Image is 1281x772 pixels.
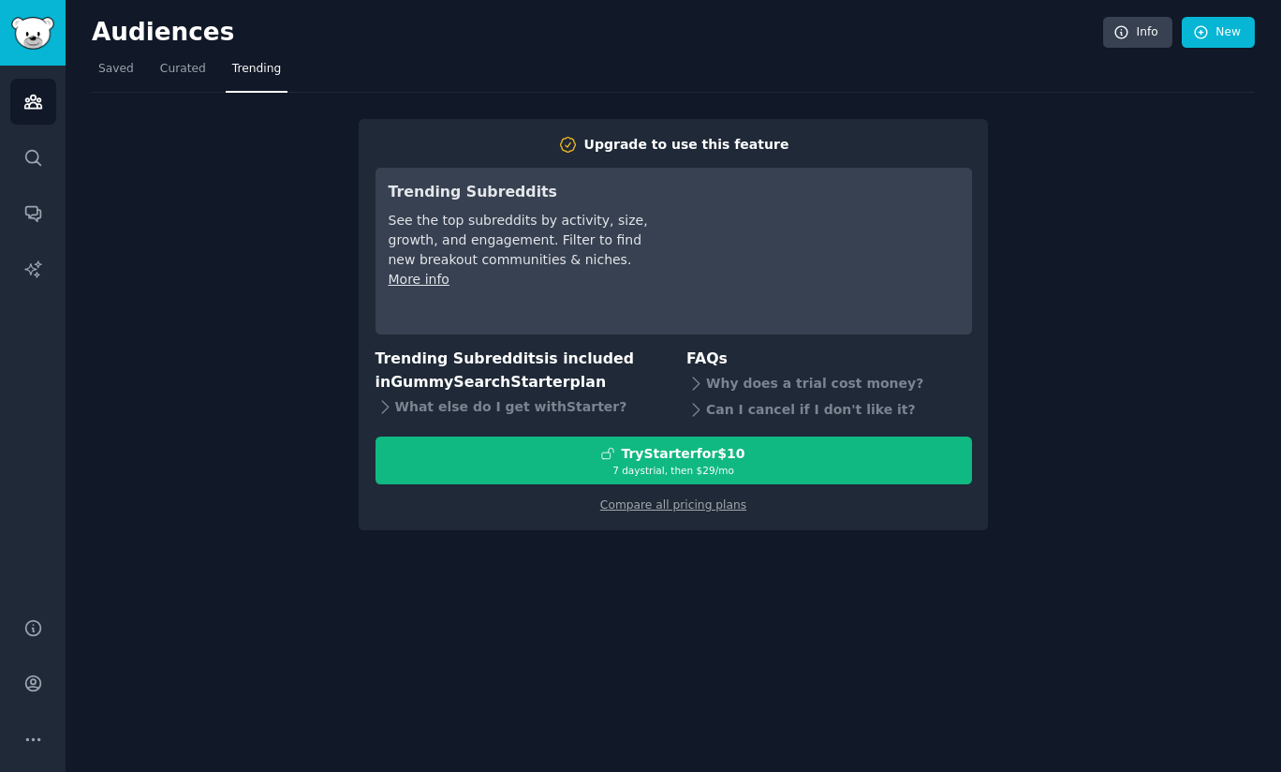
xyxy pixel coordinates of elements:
[621,444,744,464] div: Try Starter for $10
[92,54,140,93] a: Saved
[11,17,54,50] img: GummySearch logo
[389,211,652,270] div: See the top subreddits by activity, size, growth, and engagement. Filter to find new breakout com...
[389,272,449,287] a: More info
[390,373,569,391] span: GummySearch Starter
[686,371,972,397] div: Why does a trial cost money?
[678,181,959,321] iframe: YouTube video player
[600,498,746,512] a: Compare all pricing plans
[232,61,281,78] span: Trending
[389,181,652,204] h3: Trending Subreddits
[1182,17,1255,49] a: New
[686,397,972,423] div: Can I cancel if I don't like it?
[686,348,972,371] h3: FAQs
[98,61,134,78] span: Saved
[584,135,789,155] div: Upgrade to use this feature
[375,348,661,393] h3: Trending Subreddits is included in plan
[375,393,661,420] div: What else do I get with Starter ?
[226,54,287,93] a: Trending
[92,18,1103,48] h2: Audiences
[160,61,206,78] span: Curated
[376,464,971,477] div: 7 days trial, then $ 29 /mo
[154,54,213,93] a: Curated
[375,437,972,484] button: TryStarterfor$107 daystrial, then $29/mo
[1103,17,1172,49] a: Info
